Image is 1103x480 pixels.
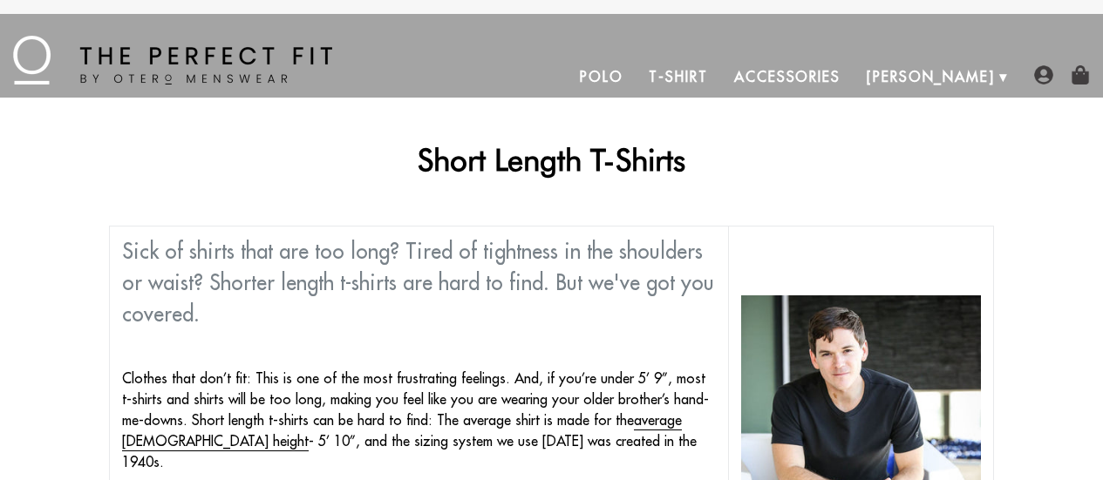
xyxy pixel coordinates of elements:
[721,56,854,98] a: Accessories
[1034,65,1053,85] img: user-account-icon.png
[1071,65,1090,85] img: shopping-bag-icon.png
[13,36,332,85] img: The Perfect Fit - by Otero Menswear - Logo
[636,56,720,98] a: T-Shirt
[122,368,716,472] p: Clothes that don’t fit: This is one of the most frustrating feelings. And, if you’re under 5’ 9”,...
[122,238,714,327] span: Sick of shirts that are too long? Tired of tightness in the shoulders or waist? Shorter length t-...
[567,56,637,98] a: Polo
[109,141,995,178] h1: Short Length T-Shirts
[854,56,1008,98] a: [PERSON_NAME]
